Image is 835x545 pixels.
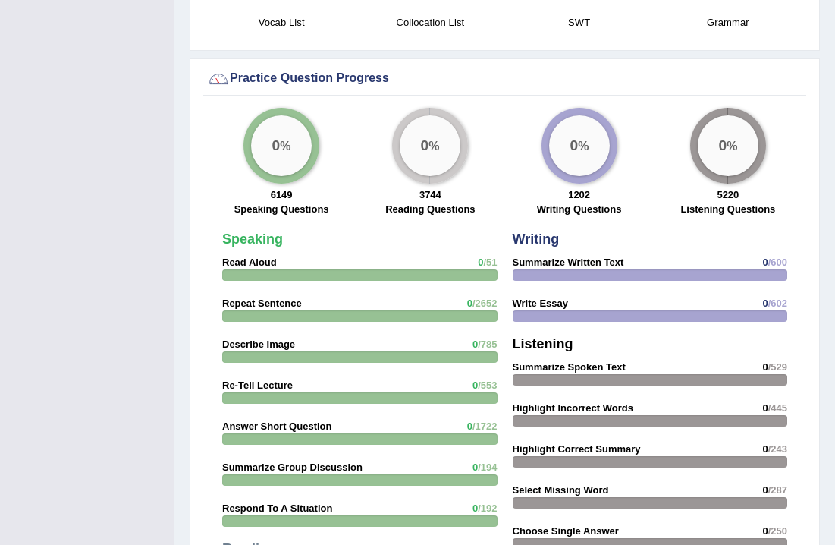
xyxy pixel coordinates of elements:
[222,339,295,350] strong: Describe Image
[472,462,478,473] span: 0
[472,339,478,350] span: 0
[768,484,787,496] span: /287
[568,189,590,200] strong: 1202
[513,232,560,247] strong: Writing
[768,443,787,455] span: /243
[222,502,332,514] strong: Respond To A Situation
[400,115,460,176] div: %
[513,298,568,309] strong: Write Essay
[478,257,483,268] span: 0
[222,298,302,309] strong: Repeat Sentence
[215,14,348,30] h4: Vocab List
[513,336,573,351] strong: Listening
[467,298,472,309] span: 0
[363,14,497,30] h4: Collocation List
[762,361,768,373] span: 0
[549,115,610,176] div: %
[467,421,472,432] span: 0
[472,421,498,432] span: /1722
[768,257,787,268] span: /600
[762,298,768,309] span: 0
[717,189,739,200] strong: 5220
[537,202,622,216] label: Writing Questions
[513,402,633,414] strong: Highlight Incorrect Words
[768,402,787,414] span: /445
[419,189,441,200] strong: 3744
[222,421,331,432] strong: Answer Short Question
[478,502,497,514] span: /192
[222,462,363,473] strong: Summarize Group Discussion
[478,339,497,350] span: /785
[762,525,768,537] span: 0
[234,202,329,216] label: Speaking Questions
[718,137,727,153] big: 0
[385,202,475,216] label: Reading Questions
[478,380,497,391] span: /553
[762,484,768,496] span: 0
[768,361,787,373] span: /529
[513,443,641,455] strong: Highlight Correct Summary
[222,257,277,268] strong: Read Aloud
[661,14,795,30] h4: Grammar
[768,525,787,537] span: /250
[207,68,802,90] div: Practice Question Progress
[570,137,578,153] big: 0
[472,380,478,391] span: 0
[478,462,497,473] span: /194
[421,137,429,153] big: 0
[472,502,478,514] span: 0
[251,115,312,176] div: %
[762,443,768,455] span: 0
[513,257,624,268] strong: Summarize Written Text
[222,232,283,247] strong: Speaking
[483,257,497,268] span: /51
[222,380,293,391] strong: Re-Tell Lecture
[472,298,498,309] span: /2652
[680,202,775,216] label: Listening Questions
[513,484,609,496] strong: Select Missing Word
[762,402,768,414] span: 0
[513,14,646,30] h4: SWT
[768,298,787,309] span: /602
[271,189,293,200] strong: 6149
[762,257,768,268] span: 0
[513,361,626,373] strong: Summarize Spoken Text
[698,115,758,176] div: %
[272,137,281,153] big: 0
[513,525,619,537] strong: Choose Single Answer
